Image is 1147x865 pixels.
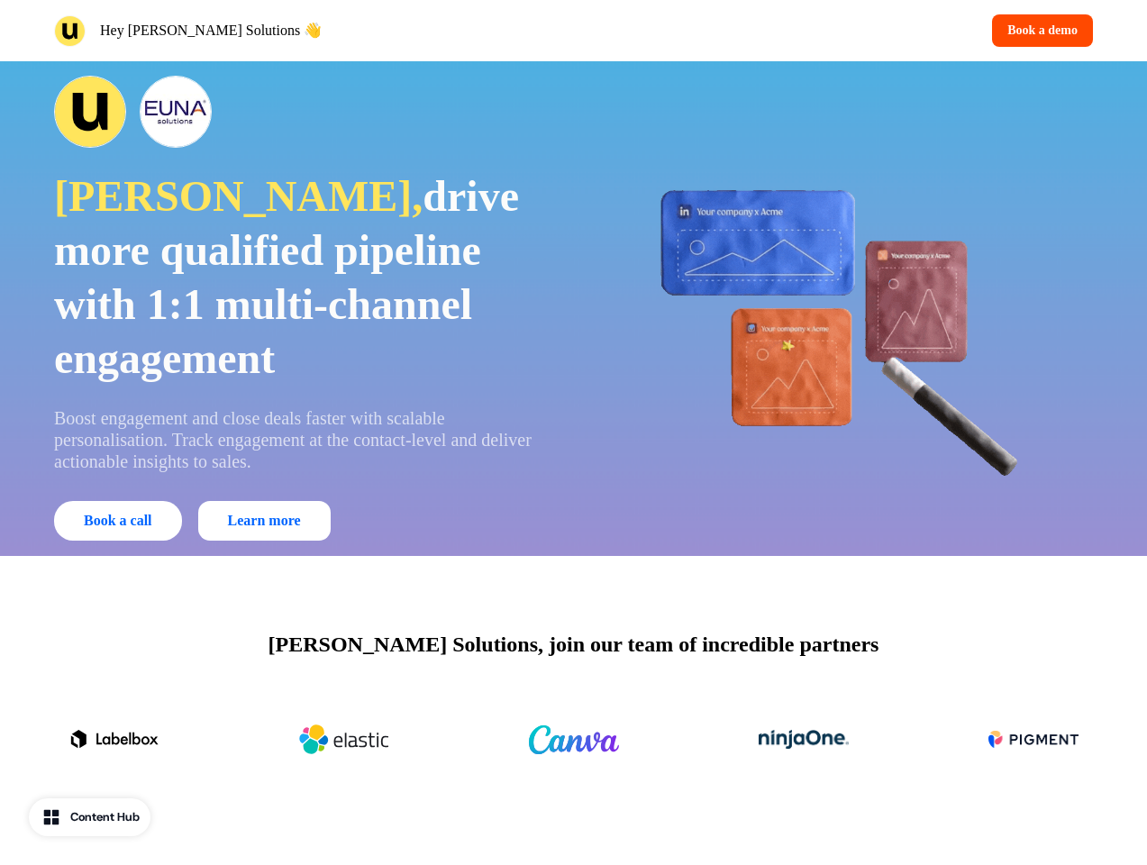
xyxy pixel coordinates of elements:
[54,501,182,541] button: Book a call
[269,628,879,660] p: [PERSON_NAME] Solutions, join our team of incredible partners
[70,808,140,826] div: Content Hub
[29,798,150,836] button: Content Hub
[198,501,331,541] a: Learn more
[54,407,549,472] p: Boost engagement and close deals faster with scalable personalisation. Track engagement at the co...
[992,14,1093,47] button: Book a demo
[54,172,423,220] span: [PERSON_NAME],
[100,20,322,41] p: Hey [PERSON_NAME] Solutions 👋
